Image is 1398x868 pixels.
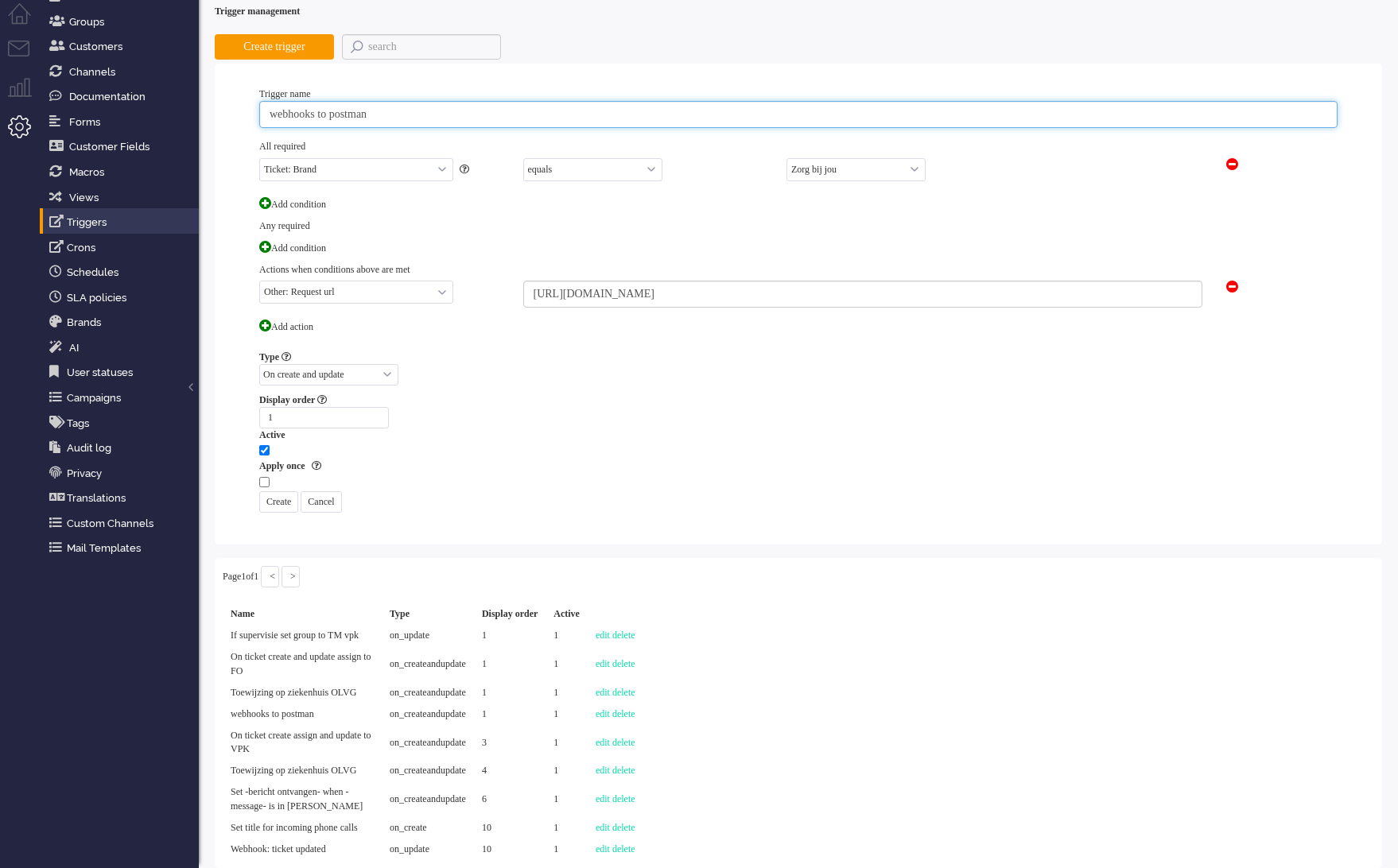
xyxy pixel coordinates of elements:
[231,608,254,619] b: Name
[596,822,610,833] a: edit
[259,220,310,231] span: Any required
[259,141,305,152] span: All required
[382,817,474,839] td: on_create
[215,34,334,60] button: Create trigger
[596,793,610,804] a: edit
[46,37,199,55] a: Customers
[46,289,199,306] a: SLA policies
[69,166,104,178] span: Macros
[46,213,199,231] a: Triggers
[474,703,546,725] td: 1
[596,765,610,776] a: edit
[546,760,588,781] td: 1
[482,608,538,619] b: Display order
[223,839,382,860] td: Webhook: ticket updated
[382,839,474,860] td: on_update
[251,233,1338,263] div: Add condition
[223,725,382,760] td: On ticket create assign and update to VPK
[46,113,199,130] a: Forms
[546,646,588,681] td: 1
[46,313,199,331] a: Brands
[241,571,246,582] span: 1
[69,66,115,78] span: Channels
[223,781,382,816] td: Set -bericht ontvangen- when -message- is in [PERSON_NAME]
[474,760,546,781] td: 4
[474,781,546,816] td: 6
[69,91,146,103] span: Documentation
[251,312,1338,342] div: Add action
[46,87,199,105] a: Documentation
[46,13,199,30] a: Groups
[382,760,474,781] td: on_createandupdate
[382,725,474,760] td: on_createandupdate
[259,87,1338,513] div: Trigger name
[69,192,99,203] span: Views
[46,489,199,506] a: Translations
[596,630,610,641] a: edit
[474,839,546,860] td: 10
[8,3,44,39] li: Dashboard menu
[596,687,610,698] a: edit
[546,817,588,839] td: 1
[46,138,199,155] a: Customer Fields
[382,682,474,703] td: on_createandupdate
[259,491,298,513] input: Create
[259,264,410,275] span: Actions when conditions above are met
[553,608,580,619] b: Active
[596,843,610,854] a: edit
[259,429,285,440] strong: Active
[382,703,474,725] td: on_createandupdate
[612,822,635,833] a: delete
[46,163,199,180] a: Macros
[546,781,588,816] td: 1
[46,188,199,206] a: Views
[317,395,327,405] i: Order of the trigger, the lower the number, the earlier it will be executed.
[46,238,199,256] a: Crons
[69,116,100,128] span: Forms
[223,682,382,703] td: Toewijzing op ziekenhuis OLVG
[46,63,199,80] a: Channels
[612,843,635,854] a: delete
[474,817,546,839] td: 10
[46,363,199,381] a: User statuses
[46,414,199,432] a: Tags
[474,646,546,681] td: 1
[612,630,635,641] a: delete
[612,765,635,776] a: delete
[223,625,382,646] td: If supervisie set group to TM vpk
[612,708,635,719] a: delete
[259,460,305,471] b: Apply once
[474,682,546,703] td: 1
[8,115,44,151] li: Admin menu
[546,839,588,860] td: 1
[382,646,474,681] td: on_createandupdate
[612,737,635,748] a: delete
[46,439,199,456] a: Audit log
[612,793,635,804] a: delete
[69,41,122,52] span: Customers
[46,539,199,556] a: Mail Templates
[8,78,44,114] li: Supervisor menu
[251,189,1338,219] div: Add condition
[546,703,588,725] td: 1
[546,625,588,646] td: 1
[342,34,501,60] input: search
[69,342,79,354] span: AI
[69,141,150,153] span: Customer Fields
[46,263,199,281] a: Schedules
[261,566,279,587] input: <
[596,708,610,719] a: edit
[282,566,300,587] input: >
[46,389,199,406] a: Campaigns
[8,41,44,76] li: Tickets menu
[612,658,635,669] a: delete
[390,608,410,619] b: Type
[382,625,474,646] td: on_update
[259,394,315,405] strong: Display order
[223,760,382,781] td: Toewijzing op ziekenhuis OLVG
[546,682,588,703] td: 1
[254,571,258,582] span: 1
[259,351,279,362] strong: Type
[46,514,199,532] a: Custom Channels
[223,817,382,839] td: Set title for incoming phone calls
